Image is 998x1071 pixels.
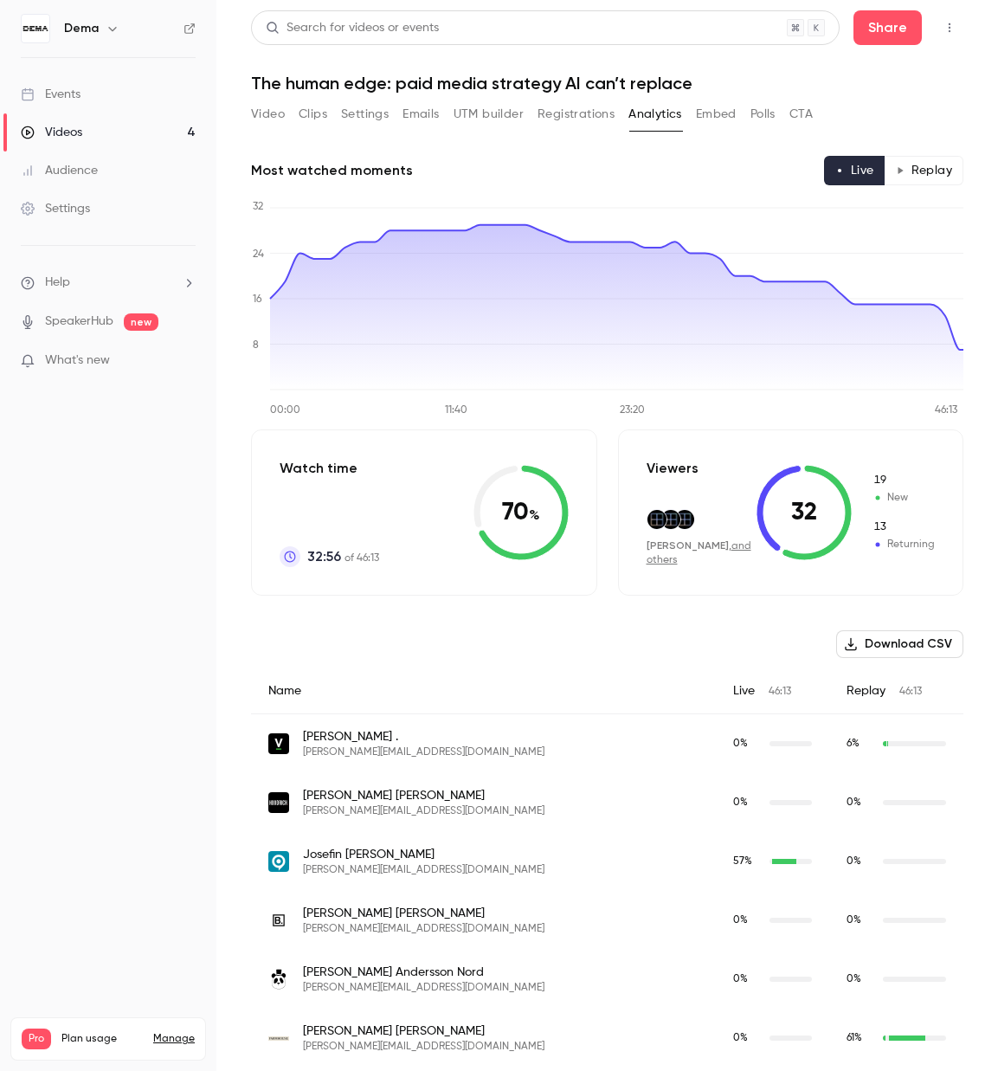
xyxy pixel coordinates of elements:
[45,313,113,331] a: SpeakerHub
[829,668,963,714] div: Replay
[847,797,861,808] span: 0 %
[303,964,544,981] span: [PERSON_NAME] Andersson Nord
[299,100,327,128] button: Clips
[253,340,259,351] tspan: 8
[303,922,544,936] span: [PERSON_NAME][EMAIL_ADDRESS][DOMAIN_NAME]
[847,1033,862,1043] span: 61 %
[847,739,860,749] span: 6 %
[733,1033,748,1043] span: 0 %
[268,969,289,990] img: minirodini.se
[847,736,874,752] span: Replay watch time
[847,1030,874,1046] span: Replay watch time
[750,100,776,128] button: Polls
[280,458,379,479] p: Watch time
[21,162,98,179] div: Audience
[21,200,90,217] div: Settings
[733,974,748,984] span: 0 %
[21,274,196,292] li: help-dropdown-opener
[253,294,262,305] tspan: 16
[853,10,922,45] button: Share
[696,100,737,128] button: Embed
[620,405,645,416] tspan: 23:20
[733,736,761,752] span: Live watch time
[253,202,263,212] tspan: 32
[251,668,716,714] div: Name
[675,510,694,529] img: dema.ai
[22,15,49,42] img: Dema
[716,668,829,714] div: Live
[268,1036,289,1041] img: farmhouse.agency
[872,537,935,552] span: Returning
[303,981,544,995] span: [PERSON_NAME][EMAIL_ADDRESS][DOMAIN_NAME]
[45,352,110,370] span: What's new
[628,100,682,128] button: Analytics
[268,733,289,754] img: vervaunt.com
[733,854,761,869] span: Live watch time
[769,687,791,697] span: 46:13
[733,739,748,749] span: 0 %
[661,510,680,529] img: dema.ai
[64,20,99,37] h6: Dema
[251,891,963,950] div: desiree.andersson@bluebirdmedia.com
[733,1030,761,1046] span: Live watch time
[733,795,761,810] span: Live watch time
[307,546,341,567] span: 32:56
[847,795,874,810] span: Replay watch time
[733,856,752,867] span: 57 %
[733,913,761,928] span: Live watch time
[268,792,289,813] img: hoodrichuk.com
[733,971,761,987] span: Live watch time
[303,905,544,922] span: [PERSON_NAME] [PERSON_NAME]
[454,100,524,128] button: UTM builder
[733,797,748,808] span: 0 %
[847,971,874,987] span: Replay watch time
[538,100,615,128] button: Registrations
[303,728,544,745] span: [PERSON_NAME] .
[251,773,963,832] div: chloe.anderson@hoodrichuk.com
[303,1040,544,1054] span: [PERSON_NAME][EMAIL_ADDRESS][DOMAIN_NAME]
[268,851,289,872] img: uc.se
[303,804,544,818] span: [PERSON_NAME][EMAIL_ADDRESS][DOMAIN_NAME]
[872,519,935,535] span: Returning
[251,950,963,1009] div: hanna.andersson@minirodini.se
[647,458,699,479] p: Viewers
[872,473,935,488] span: New
[402,100,439,128] button: Emails
[733,915,748,926] span: 0 %
[836,630,963,658] button: Download CSV
[303,1023,544,1040] span: [PERSON_NAME] [PERSON_NAME]
[647,510,666,529] img: dema.ai
[789,100,813,128] button: CTA
[251,1009,963,1068] div: sally@farmhouse.agency
[445,405,467,416] tspan: 11:40
[847,974,861,984] span: 0 %
[175,353,196,369] iframe: Noticeable Trigger
[21,124,82,141] div: Videos
[647,539,757,567] div: ,
[872,490,935,506] span: New
[824,156,885,185] button: Live
[22,1029,51,1049] span: Pro
[45,274,70,292] span: Help
[251,73,963,94] h1: The human edge: paid media strategy AI can’t replace
[307,546,379,567] p: of 46:13
[647,539,729,552] span: [PERSON_NAME]
[21,86,80,103] div: Events
[266,19,439,37] div: Search for videos or events
[935,405,957,416] tspan: 46:13
[251,832,963,891] div: josefin.andersson@uc.se
[936,14,963,42] button: Top Bar Actions
[124,313,158,331] span: new
[303,745,544,759] span: [PERSON_NAME][EMAIL_ADDRESS][DOMAIN_NAME]
[847,854,874,869] span: Replay watch time
[847,856,861,867] span: 0 %
[885,156,963,185] button: Replay
[270,405,300,416] tspan: 00:00
[61,1032,143,1046] span: Plan usage
[268,910,289,931] img: bluebirdmedia.com
[251,714,963,774] div: josh@vervaunt.com
[153,1032,195,1046] a: Manage
[303,846,544,863] span: Josefin [PERSON_NAME]
[253,249,264,260] tspan: 24
[847,915,861,926] span: 0 %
